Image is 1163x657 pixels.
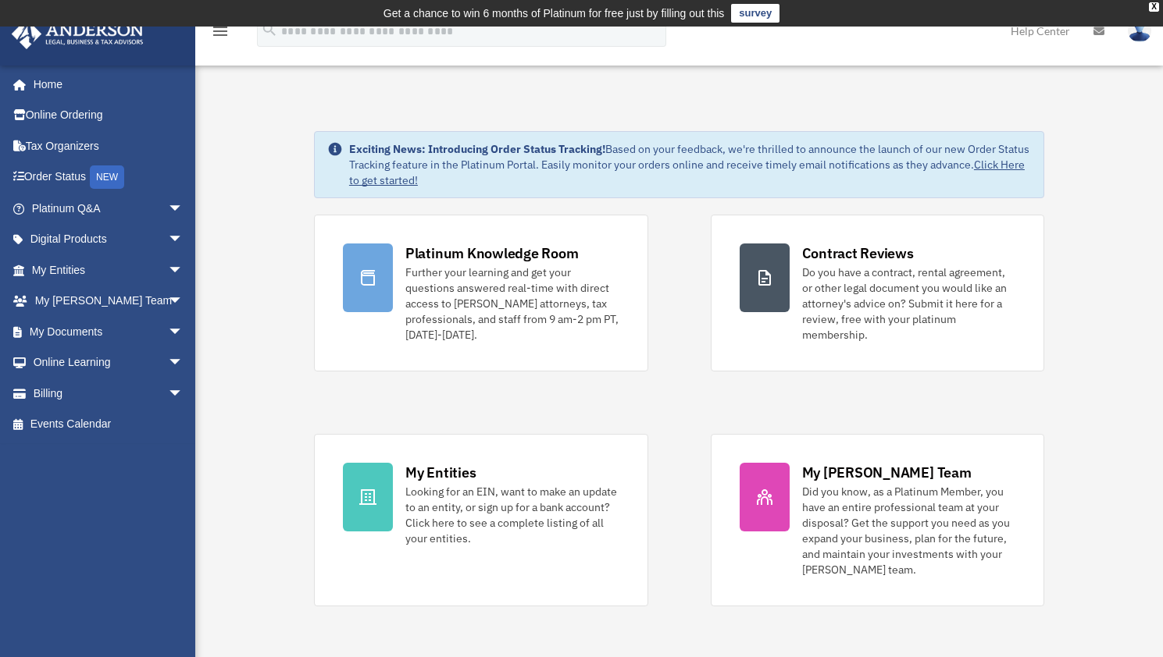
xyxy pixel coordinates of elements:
i: menu [211,22,230,41]
a: Online Ordering [11,100,207,131]
a: My Entitiesarrow_drop_down [11,254,207,286]
span: arrow_drop_down [168,193,199,225]
div: My [PERSON_NAME] Team [802,463,972,482]
a: Click Here to get started! [349,158,1025,187]
a: Platinum Knowledge Room Further your learning and get your questions answered real-time with dire... [314,215,648,371]
a: Home [11,69,199,100]
span: arrow_drop_down [168,254,199,286]
span: arrow_drop_down [168,224,199,256]
span: arrow_drop_down [168,378,199,410]
a: My Entities Looking for an EIN, want to make an update to an entity, or sign up for a bank accoun... [314,434,648,606]
a: Online Learningarrow_drop_down [11,347,207,378]
div: NEW [90,165,124,189]
div: Based on your feedback, we're thrilled to announce the launch of our new Order Status Tracking fe... [349,141,1031,188]
a: My Documentsarrow_drop_down [11,316,207,347]
a: Digital Productsarrow_drop_down [11,224,207,255]
strong: Exciting News: Introducing Order Status Tracking! [349,142,605,156]
div: Get a chance to win 6 months of Platinum for free just by filling out this [384,4,725,23]
div: Do you have a contract, rental agreement, or other legal document you would like an attorney's ad... [802,265,1016,343]
a: Order StatusNEW [11,162,207,194]
a: Events Calendar [11,409,207,440]
div: Further your learning and get your questions answered real-time with direct access to [PERSON_NAM... [405,265,619,343]
a: Contract Reviews Do you have a contract, rental agreement, or other legal document you would like... [711,215,1045,371]
span: arrow_drop_down [168,286,199,318]
a: My [PERSON_NAME] Team Did you know, as a Platinum Member, you have an entire professional team at... [711,434,1045,606]
img: Anderson Advisors Platinum Portal [7,19,148,49]
a: Billingarrow_drop_down [11,378,207,409]
img: User Pic [1128,20,1151,42]
div: Looking for an EIN, want to make an update to an entity, or sign up for a bank account? Click her... [405,484,619,546]
i: search [261,21,278,38]
div: Did you know, as a Platinum Member, you have an entire professional team at your disposal? Get th... [802,484,1016,577]
span: arrow_drop_down [168,316,199,348]
div: close [1149,2,1159,12]
a: Platinum Q&Aarrow_drop_down [11,193,207,224]
a: survey [731,4,779,23]
div: Platinum Knowledge Room [405,243,579,263]
a: menu [211,27,230,41]
span: arrow_drop_down [168,347,199,379]
div: My Entities [405,463,476,482]
a: Tax Organizers [11,130,207,162]
a: My [PERSON_NAME] Teamarrow_drop_down [11,286,207,317]
div: Contract Reviews [802,243,914,263]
